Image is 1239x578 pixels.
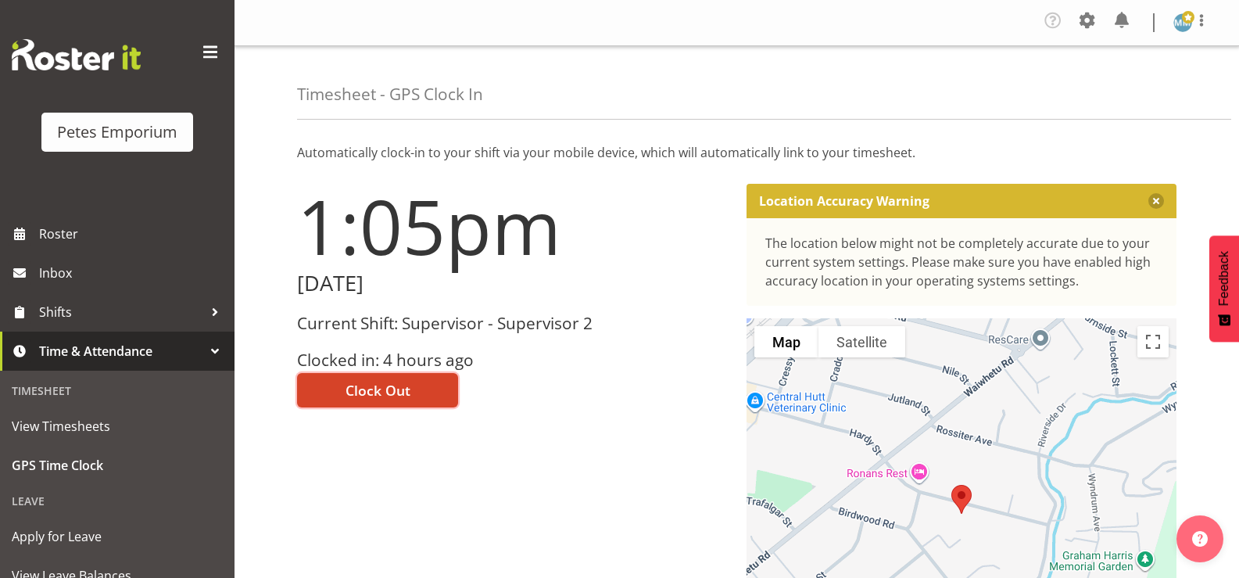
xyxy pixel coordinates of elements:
a: View Timesheets [4,407,231,446]
span: GPS Time Clock [12,454,223,477]
img: mandy-mosley3858.jpg [1173,13,1192,32]
h1: 1:05pm [297,184,728,268]
button: Clock Out [297,373,458,407]
span: Clock Out [346,380,410,400]
div: Petes Emporium [57,120,177,144]
div: The location below might not be completely accurate due to your current system settings. Please m... [765,234,1158,290]
span: Inbox [39,261,227,285]
div: Timesheet [4,375,231,407]
span: Apply for Leave [12,525,223,548]
span: Roster [39,222,227,246]
p: Location Accuracy Warning [759,193,929,209]
h3: Clocked in: 4 hours ago [297,351,728,369]
button: Feedback - Show survey [1209,235,1239,342]
button: Toggle fullscreen view [1137,326,1169,357]
button: Show satellite imagery [818,326,905,357]
button: Show street map [754,326,818,357]
span: Time & Attendance [39,339,203,363]
img: help-xxl-2.png [1192,531,1208,547]
a: GPS Time Clock [4,446,231,485]
h3: Current Shift: Supervisor - Supervisor 2 [297,314,728,332]
button: Close message [1148,193,1164,209]
h2: [DATE] [297,271,728,296]
img: Rosterit website logo [12,39,141,70]
div: Leave [4,485,231,517]
span: Feedback [1217,251,1231,306]
h4: Timesheet - GPS Clock In [297,85,483,103]
p: Automatically clock-in to your shift via your mobile device, which will automatically link to you... [297,143,1176,162]
span: View Timesheets [12,415,223,438]
a: Apply for Leave [4,517,231,556]
span: Shifts [39,300,203,324]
